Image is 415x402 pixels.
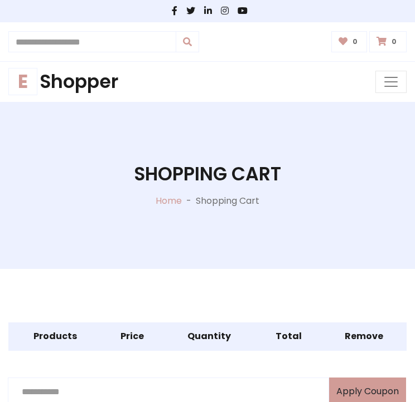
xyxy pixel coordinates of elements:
[331,31,368,52] a: 0
[389,37,399,47] span: 0
[163,323,256,351] th: Quantity
[256,323,321,351] th: Total
[321,323,407,351] th: Remove
[196,194,259,208] p: Shopping Cart
[182,194,196,208] p: -
[156,194,182,207] a: Home
[8,68,37,95] span: E
[9,323,102,351] th: Products
[102,323,163,351] th: Price
[8,71,118,93] a: EShopper
[350,37,360,47] span: 0
[369,31,407,52] a: 0
[8,71,118,93] h1: Shopper
[134,163,281,185] h1: Shopping Cart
